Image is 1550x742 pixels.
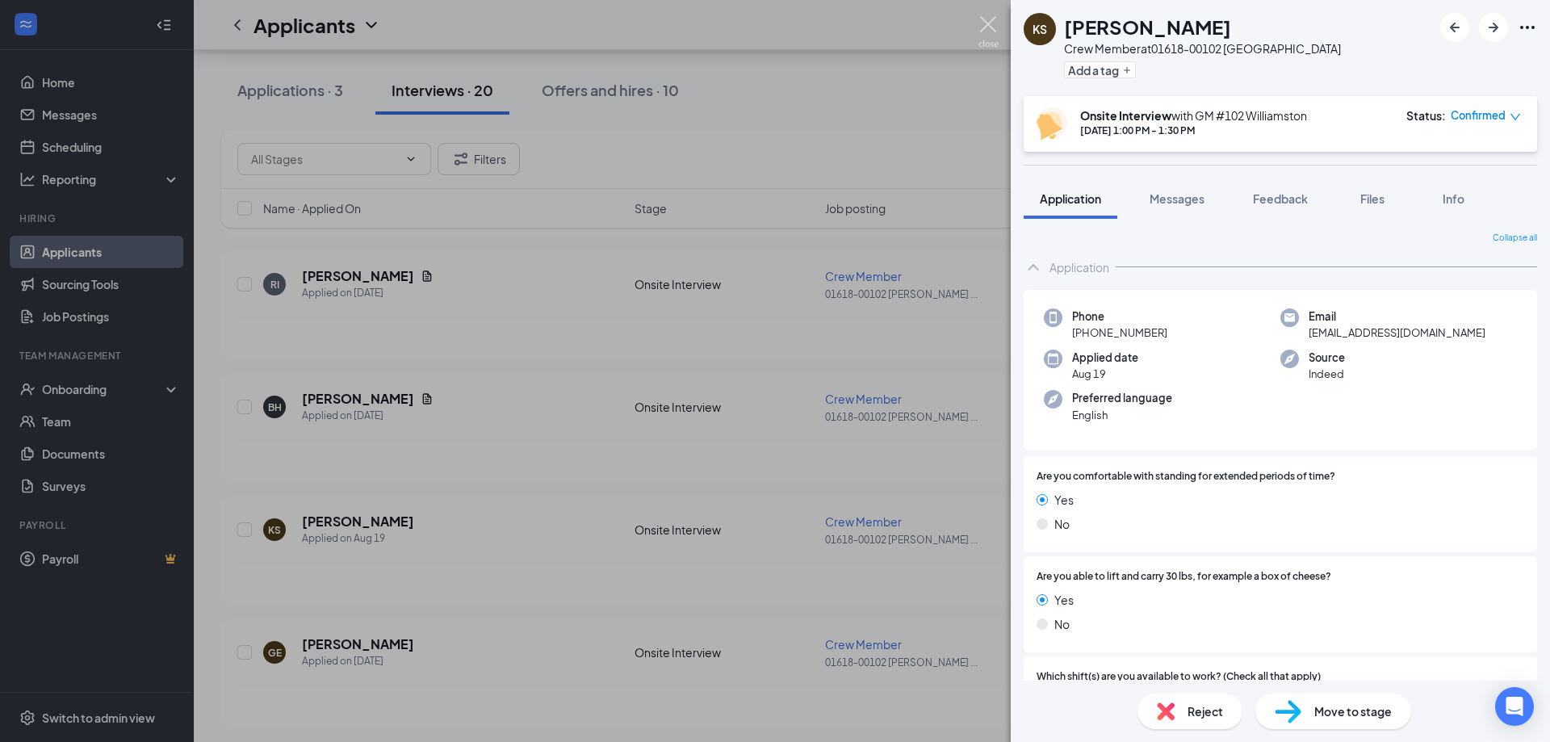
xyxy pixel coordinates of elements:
span: Move to stage [1314,702,1392,720]
svg: Plus [1122,65,1132,75]
div: Application [1049,259,1109,275]
b: Onsite Interview [1080,108,1171,123]
div: Open Intercom Messenger [1495,687,1534,726]
div: KS [1033,21,1047,37]
button: PlusAdd a tag [1064,61,1136,78]
svg: Ellipses [1518,18,1537,37]
span: Collapse all [1493,232,1537,245]
span: Application [1040,191,1101,206]
span: Files [1360,191,1385,206]
svg: ChevronUp [1024,258,1043,277]
div: with GM #102 Williamston [1080,107,1307,124]
span: Info [1443,191,1464,206]
span: Yes [1054,491,1074,509]
span: Confirmed [1451,107,1506,124]
button: ArrowRight [1479,13,1508,42]
span: Reject [1188,702,1223,720]
div: Status : [1406,107,1446,124]
span: down [1510,111,1521,123]
span: Yes [1054,591,1074,609]
span: Source [1309,350,1345,366]
span: Indeed [1309,366,1345,382]
span: Aug 19 [1072,366,1138,382]
span: No [1054,515,1070,533]
span: No [1054,615,1070,633]
span: [PHONE_NUMBER] [1072,325,1167,341]
span: Messages [1150,191,1204,206]
span: Email [1309,308,1485,325]
span: [EMAIL_ADDRESS][DOMAIN_NAME] [1309,325,1485,341]
button: ArrowLeftNew [1440,13,1469,42]
svg: ArrowLeftNew [1445,18,1464,37]
span: Which shift(s) are you available to work? (Check all that apply) [1037,669,1321,685]
span: Are you comfortable with standing for extended periods of time? [1037,469,1335,484]
svg: ArrowRight [1484,18,1503,37]
h1: [PERSON_NAME] [1064,13,1231,40]
span: Feedback [1253,191,1308,206]
span: Preferred language [1072,390,1172,406]
span: Phone [1072,308,1167,325]
div: Crew Member at 01618-00102 [GEOGRAPHIC_DATA] [1064,40,1341,57]
span: Applied date [1072,350,1138,366]
span: English [1072,407,1172,423]
div: [DATE] 1:00 PM - 1:30 PM [1080,124,1307,137]
span: Are you able to lift and carry 30 lbs, for example a box of cheese? [1037,569,1331,585]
